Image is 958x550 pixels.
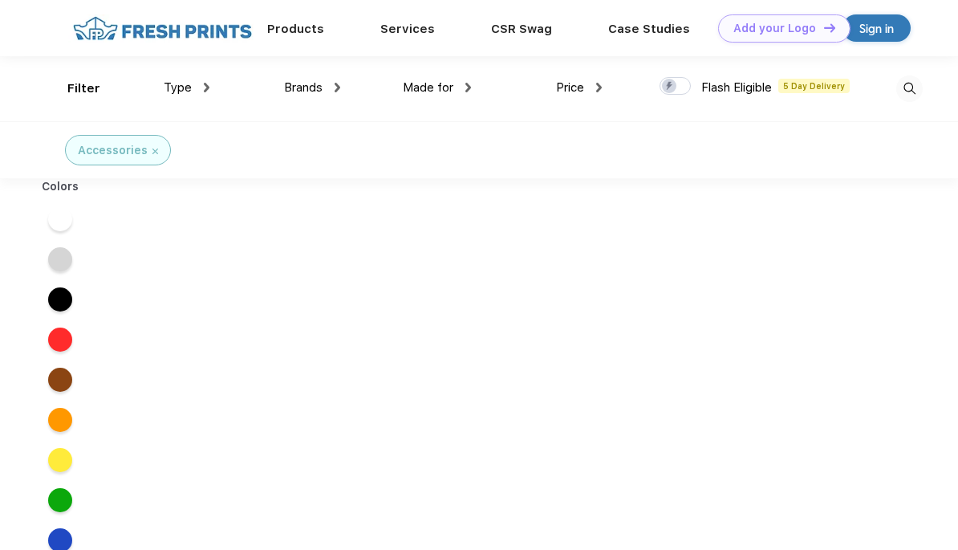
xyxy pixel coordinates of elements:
div: Add your Logo [733,22,816,35]
span: Type [164,80,192,95]
span: Flash Eligible [701,80,772,95]
img: filter_cancel.svg [152,149,158,154]
a: Products [267,22,324,36]
img: dropdown.png [596,83,602,92]
div: Colors [30,178,91,195]
img: dropdown.png [465,83,471,92]
span: Made for [403,80,453,95]
img: desktop_search.svg [896,75,923,102]
div: Sign in [859,19,894,38]
span: 5 Day Delivery [778,79,850,93]
div: Accessories [78,142,148,159]
img: dropdown.png [204,83,209,92]
img: fo%20logo%202.webp [68,14,257,43]
div: Filter [67,79,100,98]
span: Price [556,80,584,95]
span: Brands [284,80,323,95]
a: Sign in [842,14,911,42]
img: DT [824,23,835,32]
img: dropdown.png [335,83,340,92]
